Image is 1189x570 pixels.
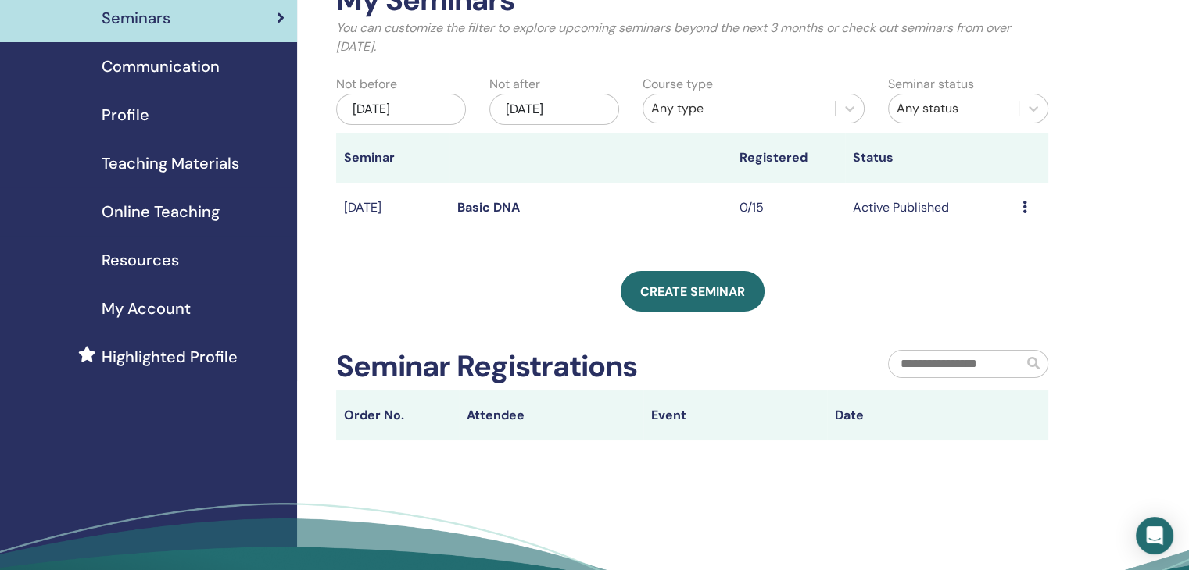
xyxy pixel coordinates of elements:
th: Status [845,133,1015,183]
th: Event [643,390,828,440]
span: Seminars [102,6,170,30]
span: Teaching Materials [102,151,239,175]
span: Communication [102,55,220,78]
span: Profile [102,103,149,126]
span: Resources [102,248,179,272]
label: Course type [643,75,713,94]
span: Online Teaching [102,200,220,223]
div: Any type [651,99,827,118]
td: 0/15 [732,183,845,233]
div: [DATE] [336,94,466,125]
span: Highlighted Profile [102,345,238,369]
div: [DATE] [489,94,619,125]
label: Not after [489,75,540,94]
a: Create seminar [621,271,765,312]
span: My Account [102,297,191,320]
th: Attendee [459,390,643,440]
p: You can customize the filter to explore upcoming seminars beyond the next 3 months or check out s... [336,19,1048,56]
td: Active Published [845,183,1015,233]
div: Open Intercom Messenger [1136,517,1173,554]
th: Order No. [336,390,459,440]
div: Any status [897,99,1011,118]
span: Create seminar [640,283,745,300]
h2: Seminar Registrations [336,349,637,385]
a: Basic DNA [457,199,520,216]
th: Date [827,390,1012,440]
th: Seminar [336,133,449,183]
td: [DATE] [336,183,449,233]
label: Not before [336,75,397,94]
label: Seminar status [888,75,974,94]
th: Registered [732,133,845,183]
